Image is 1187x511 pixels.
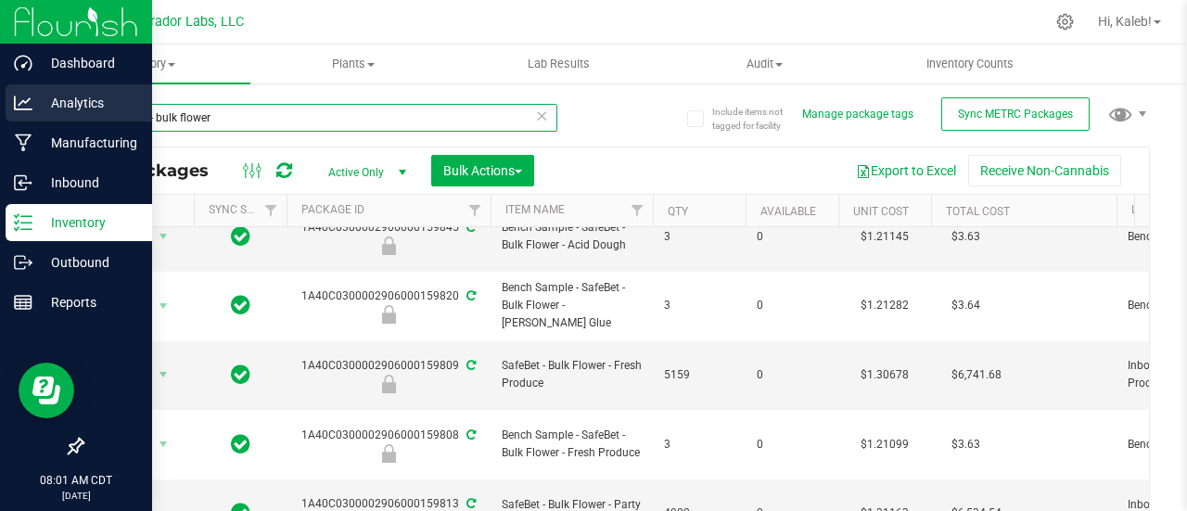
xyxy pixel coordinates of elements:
span: All Packages [96,160,227,181]
span: select [152,431,175,457]
a: Inventory Counts [867,45,1073,83]
span: select [152,224,175,249]
a: Filter [622,195,653,226]
span: $6,741.68 [942,362,1011,389]
span: Bench Sample - SafeBet - Bulk Flower - Acid Dough [502,219,642,254]
p: 08:01 AM CDT [8,472,144,489]
p: Inventory [32,211,144,234]
a: Item Name [505,203,565,216]
a: Plants [250,45,456,83]
span: 0 [757,228,827,246]
inline-svg: Inventory [14,213,32,232]
span: Sync from Compliance System [464,428,476,441]
div: Bench Sample [284,444,493,463]
p: Manufacturing [32,132,144,154]
span: Include items not tagged for facility [712,105,805,133]
p: Inbound [32,172,144,194]
span: Bulk Actions [443,163,522,178]
a: Qty [668,205,688,218]
td: $1.21099 [838,410,931,479]
a: Total Cost [946,205,1010,218]
a: Audit [661,45,867,83]
a: Available [760,205,816,218]
td: $1.21282 [838,272,931,341]
span: Bench Sample - SafeBet - Bulk Flower - [PERSON_NAME] Glue [502,279,642,333]
div: Inbound - Ready for Production [284,375,493,393]
p: Outbound [32,251,144,274]
button: Manage package tags [802,107,913,122]
a: Filter [460,195,491,226]
inline-svg: Reports [14,293,32,312]
div: 1A40C0300002906000159808 [284,427,493,463]
td: $1.21145 [838,202,931,272]
span: Clear [535,104,548,128]
div: 1A40C0300002906000159809 [284,357,493,393]
span: 0 [757,297,827,314]
span: Hi, Kaleb! [1098,14,1152,29]
p: Dashboard [32,52,144,74]
inline-svg: Inbound [14,173,32,192]
span: Sync from Compliance System [464,289,476,302]
span: In Sync [231,431,250,457]
inline-svg: Dashboard [14,54,32,72]
button: Export to Excel [844,155,968,186]
button: Bulk Actions [431,155,534,186]
span: Sync METRC Packages [958,108,1073,121]
iframe: Resource center [19,363,74,418]
p: Analytics [32,92,144,114]
span: Bench Sample - SafeBet - Bulk Flower - Fresh Produce [502,427,642,462]
span: 0 [757,436,827,454]
span: 0 [757,366,827,384]
span: Plants [251,56,455,72]
button: Sync METRC Packages [941,97,1090,131]
div: 1A40C0300002906000159845 [284,219,493,255]
span: Curador Labs, LLC [134,14,244,30]
span: 3 [664,228,734,246]
div: Manage settings [1053,13,1077,31]
inline-svg: Analytics [14,94,32,112]
span: Sync from Compliance System [464,221,476,234]
p: [DATE] [8,489,144,503]
input: Search Package ID, Item Name, SKU, Lot or Part Number... [82,104,557,132]
td: $1.30678 [838,341,931,411]
inline-svg: Manufacturing [14,134,32,152]
a: Lab Results [456,45,662,83]
p: Reports [32,291,144,313]
div: Bench Sample [284,236,493,255]
a: Unit Cost [853,205,909,218]
span: $3.63 [942,431,989,458]
span: SafeBet - Bulk Flower - Fresh Produce [502,357,642,392]
inline-svg: Outbound [14,253,32,272]
span: select [152,362,175,388]
span: $3.64 [942,292,989,319]
span: $3.63 [942,224,989,250]
div: 1A40C0300002906000159820 [284,287,493,324]
span: Audit [662,56,866,72]
a: Package ID [301,203,364,216]
a: Filter [256,195,287,226]
span: 3 [664,436,734,454]
span: Lab Results [503,56,615,72]
div: Bench Sample [284,305,493,324]
span: select [152,293,175,319]
span: Sync from Compliance System [464,497,476,510]
span: Sync from Compliance System [464,359,476,372]
span: 5159 [664,366,734,384]
span: 3 [664,297,734,314]
span: In Sync [231,224,250,249]
span: In Sync [231,292,250,318]
button: Receive Non-Cannabis [968,155,1121,186]
a: Sync Status [209,203,280,216]
span: In Sync [231,362,250,388]
span: Inventory Counts [901,56,1039,72]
